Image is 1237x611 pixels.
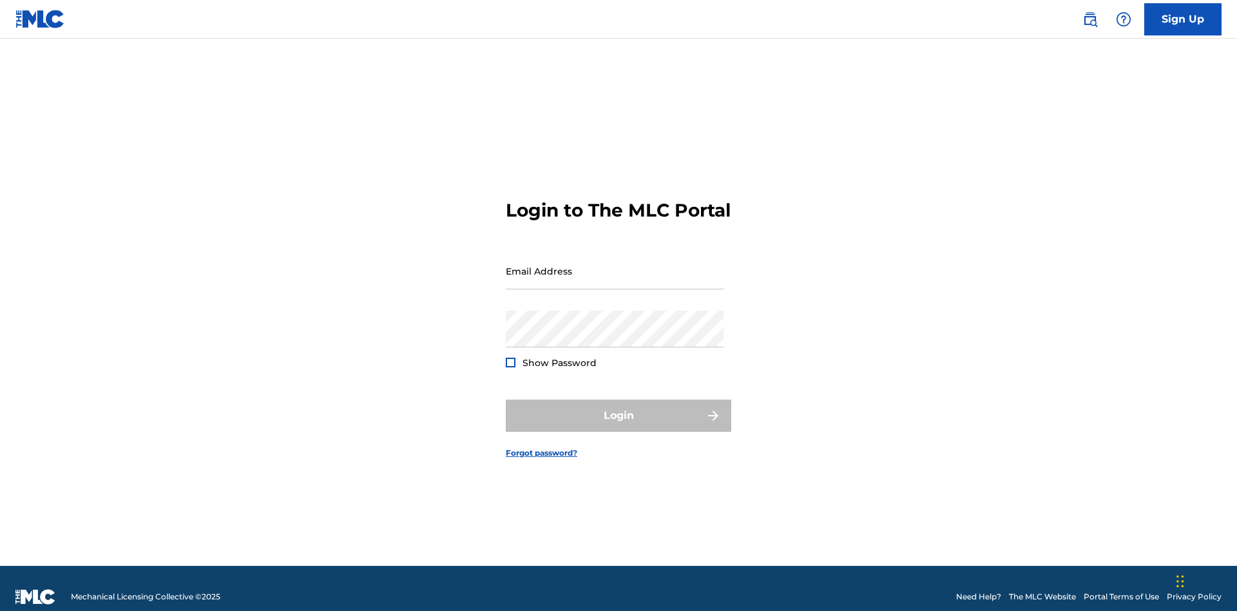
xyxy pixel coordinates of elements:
[1144,3,1222,35] a: Sign Up
[1167,591,1222,603] a: Privacy Policy
[1176,562,1184,601] div: Drag
[506,447,577,459] a: Forgot password?
[1082,12,1098,27] img: search
[15,10,65,28] img: MLC Logo
[1116,12,1131,27] img: help
[1111,6,1136,32] div: Help
[506,199,731,222] h3: Login to The MLC Portal
[71,591,220,603] span: Mechanical Licensing Collective © 2025
[523,357,597,369] span: Show Password
[1173,549,1237,611] iframe: Chat Widget
[1077,6,1103,32] a: Public Search
[15,589,55,605] img: logo
[1084,591,1159,603] a: Portal Terms of Use
[956,591,1001,603] a: Need Help?
[1009,591,1076,603] a: The MLC Website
